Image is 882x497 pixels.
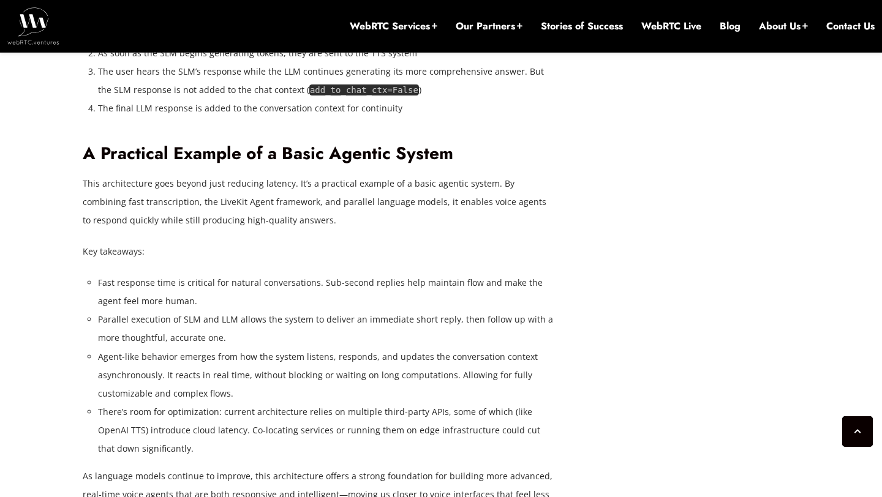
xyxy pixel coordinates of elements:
[541,20,623,33] a: Stories of Success
[98,44,554,62] li: As soon as the SLM begins generating tokens, they are sent to the TTS system
[98,310,554,347] li: Parallel execution of SLM and LLM allows the system to deliver an immediate short reply, then fol...
[7,7,59,44] img: WebRTC.ventures
[759,20,808,33] a: About Us
[98,348,554,403] li: Agent-like behavior emerges from how the system listens, responds, and updates the conversation c...
[98,274,554,310] li: Fast response time is critical for natural conversations. Sub-second replies help maintain flow a...
[83,242,554,261] p: Key takeaways:
[456,20,522,33] a: Our Partners
[309,84,420,96] code: add_to_chat_ctx=False
[98,403,554,458] li: There’s room for optimization: current architecture relies on multiple third-party APIs, some of ...
[83,174,554,230] p: This architecture goes beyond just reducing latency. It’s a practical example of a basic agentic ...
[641,20,701,33] a: WebRTC Live
[98,62,554,99] li: The user hears the SLM’s response while the LLM continues generating its more comprehensive answe...
[98,99,554,118] li: The final LLM response is added to the conversation context for continuity
[350,20,437,33] a: WebRTC Services
[83,143,554,165] h2: A Practical Example of a Basic Agentic System
[826,20,875,33] a: Contact Us
[720,20,741,33] a: Blog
